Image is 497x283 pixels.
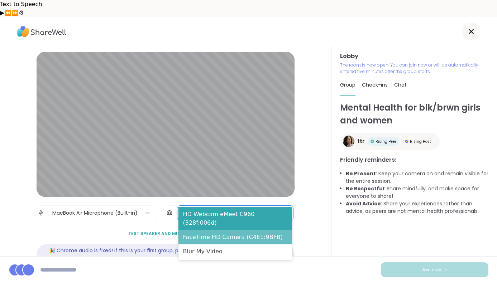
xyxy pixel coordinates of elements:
[346,185,384,192] b: Be Respectful
[11,9,19,17] button: Forward
[125,226,206,241] button: Test speaker and microphone
[178,207,292,230] div: HD Webcam eMeet C960 (328f:006d)
[421,267,441,273] span: Join now
[381,262,488,277] button: Join now
[346,185,488,200] li: : Share mindfully, and make space for everyone to share!
[346,170,376,177] b: Be Present
[346,170,488,185] li: : Keep your camera on and remain visible for the entire session.
[394,81,407,88] span: Chat
[340,52,488,60] h3: Lobby
[166,206,173,220] img: Camera
[17,23,66,40] img: ShareWell Logo
[178,230,292,244] div: FaceTime HD Camera (C4E1:9BFB)
[340,156,488,164] h3: Friendly reminders:
[346,200,381,207] b: Avoid Advice
[52,209,138,217] div: MacBook Air Microphone (Built-in)
[128,230,203,237] span: Test speaker and microphone
[340,81,355,88] span: Group
[371,140,374,143] img: Rising Peer
[346,200,488,215] li: : Share your experiences rather than advice, as peers are not mental health professionals.
[4,9,11,17] button: Previous
[410,139,431,144] span: Rising Host
[343,136,354,147] img: ttr
[405,140,408,143] img: Rising Host
[38,206,44,220] img: Microphone
[340,101,488,127] h1: Mental Health for blk/brwn girls and women
[178,244,292,259] div: Blur My Video
[37,244,295,265] div: 🎉 Chrome audio is fixed! If this is your first group, please restart your browser so audio works ...
[19,9,24,17] button: Settings
[47,206,49,220] span: |
[340,62,488,75] p: The room is now open. You can join now or will be automatically entered five minutes after the gr...
[357,137,365,146] span: ttr
[362,81,388,88] span: Check-ins
[376,139,396,144] span: Rising Peer
[444,268,448,272] img: ShareWell Logomark
[176,206,177,220] span: |
[340,133,440,150] a: ttrttrRising PeerRising PeerRising HostRising Host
